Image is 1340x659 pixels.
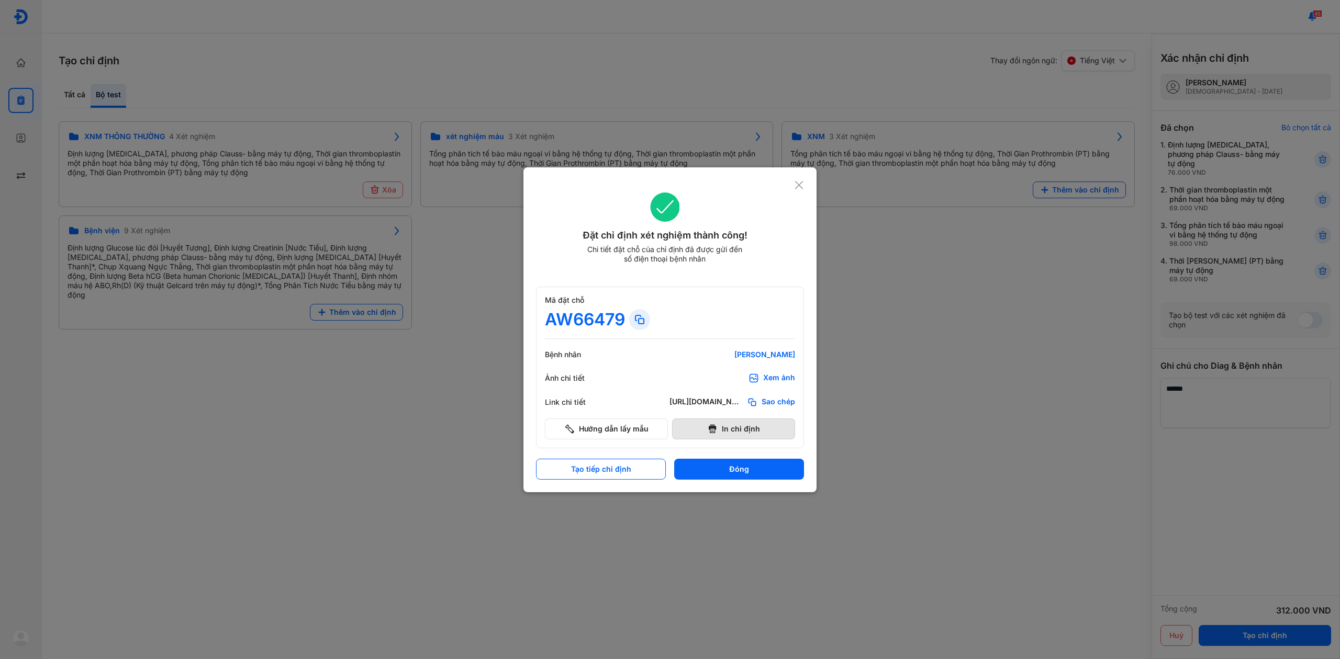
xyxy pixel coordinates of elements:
button: Đóng [674,459,804,480]
div: AW66479 [545,309,625,330]
div: Link chi tiết [545,397,608,407]
button: In chỉ định [672,418,795,439]
div: Chi tiết đặt chỗ của chỉ định đã được gửi đến số điện thoại bệnh nhân [583,245,747,264]
div: Xem ảnh [763,373,795,383]
span: Sao chép [762,397,795,407]
div: Ảnh chi tiết [545,373,608,383]
div: [PERSON_NAME] [669,350,795,359]
button: Tạo tiếp chỉ định [536,459,666,480]
div: Bệnh nhân [545,350,608,359]
div: [URL][DOMAIN_NAME] [669,397,743,407]
div: Mã đặt chỗ [545,296,795,305]
button: Hướng dẫn lấy mẫu [545,418,668,439]
div: Đặt chỉ định xét nghiệm thành công! [536,228,794,243]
